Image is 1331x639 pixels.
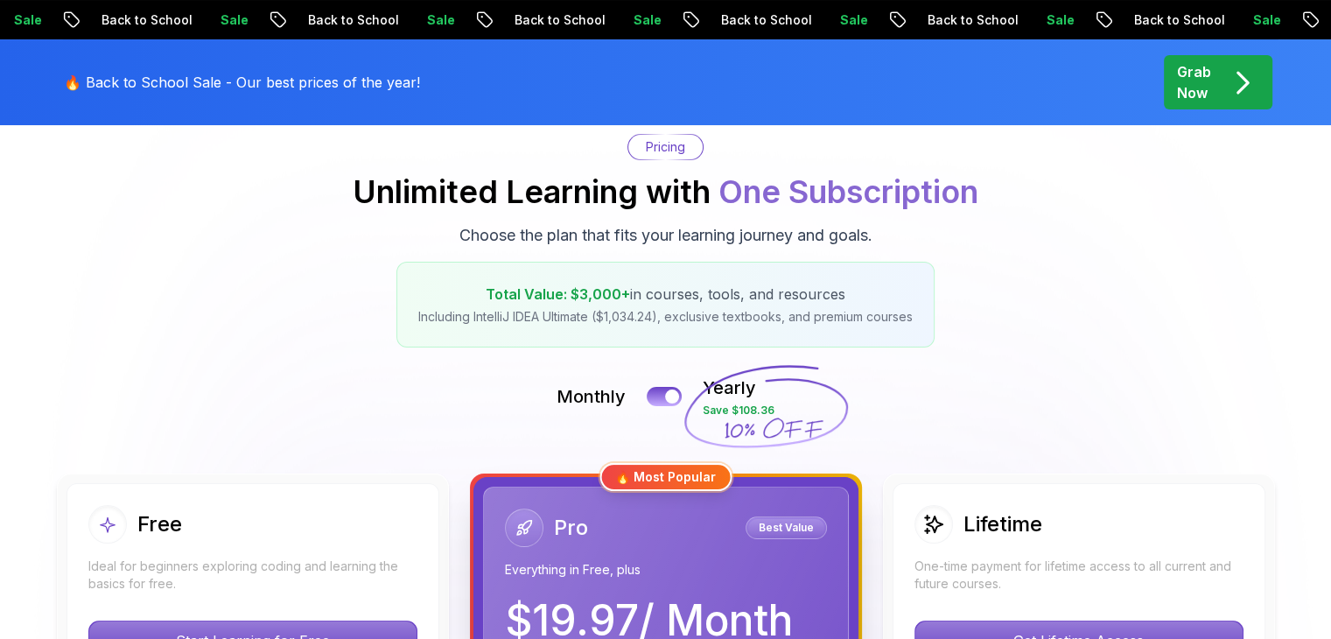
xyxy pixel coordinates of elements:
p: Sale [1238,11,1294,29]
p: Back to School [293,11,412,29]
p: Best Value [748,519,824,537]
h2: Pro [554,514,588,542]
p: Grab Now [1177,61,1211,103]
p: Including IntelliJ IDEA Ultimate ($1,034.24), exclusive textbooks, and premium courses [418,308,913,326]
p: Back to School [1119,11,1238,29]
p: One-time payment for lifetime access to all current and future courses. [914,558,1243,593]
span: Total Value: $3,000+ [486,285,630,303]
span: One Subscription [718,172,978,211]
p: Sale [206,11,262,29]
p: Back to School [706,11,825,29]
h2: Lifetime [963,510,1042,538]
p: Sale [1032,11,1088,29]
p: Everything in Free, plus [505,561,827,579]
p: Pricing [646,138,685,156]
p: Choose the plan that fits your learning journey and goals. [459,223,872,248]
p: Sale [825,11,881,29]
h2: Unlimited Learning with [353,174,978,209]
h2: Free [137,510,182,538]
p: Ideal for beginners exploring coding and learning the basics for free. [88,558,417,593]
p: Back to School [913,11,1032,29]
p: in courses, tools, and resources [418,284,913,305]
p: Back to School [500,11,619,29]
p: Back to School [87,11,206,29]
p: Monthly [557,384,626,409]
p: Sale [412,11,468,29]
p: Sale [619,11,675,29]
p: 🔥 Back to School Sale - Our best prices of the year! [64,72,420,93]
